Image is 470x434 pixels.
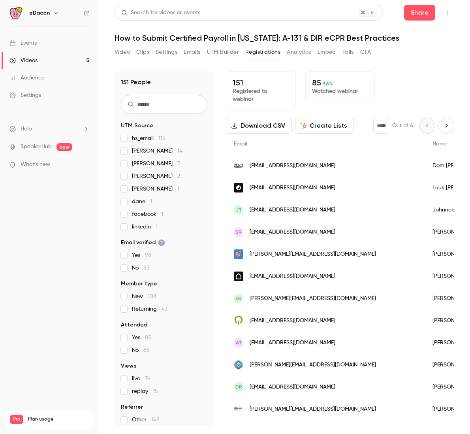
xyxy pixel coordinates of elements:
[438,118,454,134] button: Next page
[234,316,243,325] img: aquilaenergy.com
[132,416,160,424] span: Other
[234,360,243,370] img: exclusive-ca.com
[236,206,242,213] span: JT
[250,184,335,192] span: [EMAIL_ADDRESS][DOMAIN_NAME]
[233,78,289,87] p: 151
[295,118,354,134] button: Create Lists
[207,46,239,58] button: UTM builder
[121,362,136,370] span: Views
[132,198,152,206] span: dane
[156,224,158,230] span: 1
[177,186,179,192] span: 1
[121,239,165,247] span: Email verified
[151,417,160,423] span: 148
[250,361,376,369] span: [PERSON_NAME][EMAIL_ADDRESS][DOMAIN_NAME]
[121,321,147,329] span: Attended
[342,46,354,58] button: Polls
[143,347,150,353] span: 66
[250,294,376,303] span: [PERSON_NAME][EMAIL_ADDRESS][DOMAIN_NAME]
[136,46,149,58] button: Clips
[80,161,89,168] iframe: Noticeable Trigger
[21,125,32,133] span: Help
[392,122,413,130] p: Out of 4
[150,199,152,204] span: 1
[132,334,151,342] span: Yes
[29,9,50,17] h6: eBacon
[404,5,435,21] button: Share
[226,118,292,134] button: Download CSV
[132,134,165,142] span: hs_email
[145,376,150,381] span: 76
[121,403,143,411] span: Referrer
[132,185,179,193] span: [PERSON_NAME]
[234,272,243,281] img: laborcompliancepros.com
[10,7,23,19] img: eBacon
[250,317,335,325] span: [EMAIL_ADDRESS][DOMAIN_NAME]
[132,375,150,383] span: live
[184,46,200,58] button: Emails
[132,223,158,231] span: linkedin
[121,122,207,424] section: facet-groups
[132,305,167,313] span: Returning
[21,143,52,151] a: SpeakerHub
[234,249,243,259] img: ebacon.com
[250,162,335,170] span: [EMAIL_ADDRESS][DOMAIN_NAME]
[145,335,151,340] span: 85
[287,46,311,58] button: Analytics
[132,160,180,168] span: [PERSON_NAME]
[121,9,200,17] div: Search for videos or events
[235,383,242,391] span: DR
[234,161,243,170] img: points-north.com
[250,206,335,214] span: [EMAIL_ADDRESS][DOMAIN_NAME]
[250,383,335,391] span: [EMAIL_ADDRESS][DOMAIN_NAME]
[153,389,158,394] span: 15
[121,122,153,130] span: UTM Source
[234,407,243,411] img: archercivilllc.com
[360,46,371,58] button: CTA
[9,91,41,99] div: Settings
[121,77,151,87] h1: 151 People
[250,339,335,347] span: [EMAIL_ADDRESS][DOMAIN_NAME]
[132,264,149,272] span: No
[156,46,177,58] button: Settings
[132,251,151,259] span: Yes
[21,160,50,169] span: What's new
[177,174,180,179] span: 2
[236,295,241,302] span: LB
[234,183,243,192] img: getcontrast.io
[312,78,368,87] p: 85
[121,280,157,288] span: Member type
[9,57,38,64] div: Videos
[234,141,247,147] span: Email
[9,125,89,133] li: help-dropdown-opener
[115,46,130,58] button: Video
[115,33,454,43] h1: How to Submit Certified Payroll in [US_STATE]: A-131 & DIR eCPR Best Practices
[158,136,165,141] span: 115
[233,87,289,103] p: Registered to webinar
[9,74,45,82] div: Audience
[145,253,151,258] span: 98
[132,172,180,180] span: [PERSON_NAME]
[9,39,37,47] div: Events
[432,141,447,147] span: Name
[162,306,167,312] span: 43
[235,228,242,236] span: sR
[250,228,335,236] span: [EMAIL_ADDRESS][DOMAIN_NAME]
[236,339,242,346] span: AT
[245,46,280,58] button: Registrations
[143,265,149,271] span: 53
[132,346,150,354] span: No
[312,87,368,95] p: Watched webinar
[132,210,163,218] span: facebook
[10,415,23,424] span: Pro
[56,143,72,151] span: new
[250,405,376,413] span: [PERSON_NAME][EMAIL_ADDRESS][DOMAIN_NAME]
[28,416,89,423] span: Plan usage
[250,250,376,259] span: [PERSON_NAME][EMAIL_ADDRESS][DOMAIN_NAME]
[442,6,454,19] button: Top Bar Actions
[132,292,156,300] span: New
[318,46,336,58] button: Embed
[323,81,333,87] span: 56 %
[161,211,163,217] span: 1
[177,148,182,154] span: 14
